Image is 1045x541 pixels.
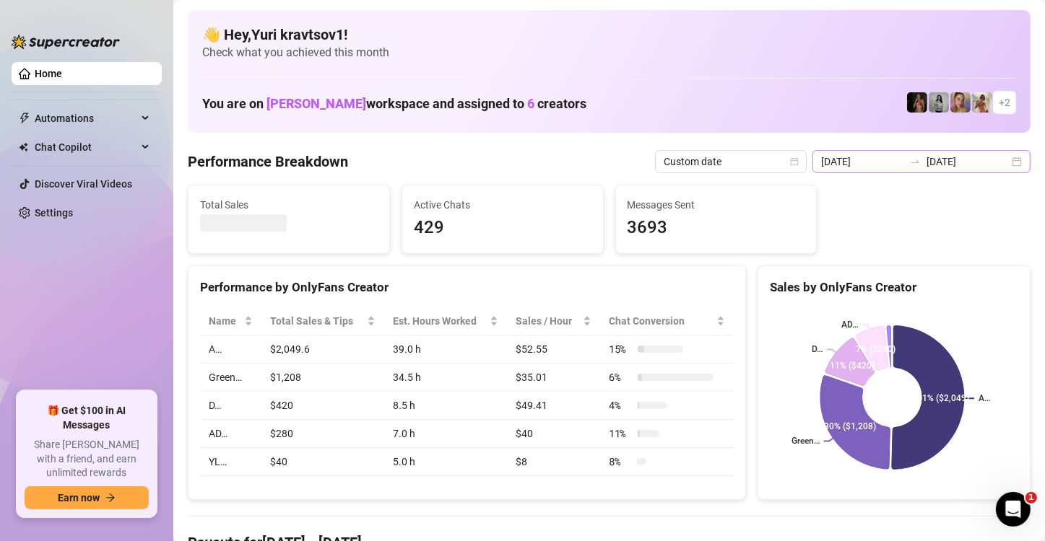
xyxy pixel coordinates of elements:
span: Check what you achieved this month [202,45,1016,61]
span: 429 [414,214,591,242]
td: 34.5 h [384,364,507,392]
span: arrow-right [105,493,116,503]
td: $49.41 [507,392,600,420]
span: to [909,156,921,167]
span: Total Sales & Tips [270,313,363,329]
span: 8 % [609,454,632,470]
td: $8 [507,448,600,476]
td: 8.5 h [384,392,507,420]
span: 6 % [609,369,632,385]
td: 7.0 h [384,420,507,448]
text: AD… [841,320,858,330]
span: Automations [35,107,137,130]
img: D [907,92,927,113]
th: Name [200,307,261,335]
h1: You are on workspace and assigned to creators [202,96,586,112]
span: Chat Copilot [35,136,137,159]
span: thunderbolt [19,113,30,124]
span: 15 % [609,341,632,357]
span: 1 [1026,492,1037,503]
td: 5.0 h [384,448,507,476]
td: 39.0 h [384,335,507,364]
td: Green… [200,364,261,392]
td: $420 [261,392,383,420]
div: Est. Hours Worked [393,313,487,329]
text: Green… [792,436,820,447]
span: Share [PERSON_NAME] with a friend, and earn unlimited rewards [25,438,149,480]
input: End date [927,154,1009,170]
td: $2,049.6 [261,335,383,364]
span: Earn now [58,492,100,503]
span: 🎁 Get $100 in AI Messages [25,404,149,432]
td: YL… [200,448,261,476]
a: Settings [35,207,73,219]
td: $1,208 [261,364,383,392]
span: Messages Sent [628,197,805,213]
span: calendar [790,157,799,166]
th: Total Sales & Tips [261,307,383,335]
span: Chat Conversion [609,313,714,329]
span: 3693 [628,214,805,242]
input: Start date [821,154,903,170]
div: Performance by OnlyFans Creator [200,278,734,297]
td: $35.01 [507,364,600,392]
img: logo-BBDzfeDw.svg [12,35,120,49]
td: AD… [200,420,261,448]
text: D… [812,345,823,355]
span: Total Sales [200,197,378,213]
th: Chat Conversion [600,307,734,335]
span: swap-right [909,156,921,167]
span: + 2 [999,94,1010,110]
td: D… [200,392,261,420]
img: Chat Copilot [19,142,28,152]
td: A… [200,335,261,364]
iframe: Intercom live chat [996,492,1031,527]
th: Sales / Hour [507,307,600,335]
span: Active Chats [414,197,591,213]
span: 6 [527,96,534,111]
h4: 👋 Hey, Yuri kravtsov1 ! [202,25,1016,45]
a: Discover Viral Videos [35,178,132,190]
td: $40 [261,448,383,476]
span: [PERSON_NAME] [266,96,366,111]
text: A… [979,394,990,404]
td: $280 [261,420,383,448]
button: Earn nowarrow-right [25,486,149,509]
img: A [929,92,949,113]
span: 11 % [609,426,632,441]
td: $40 [507,420,600,448]
td: $52.55 [507,335,600,364]
img: Green [972,92,992,113]
a: Home [35,68,62,79]
h4: Performance Breakdown [188,151,348,172]
span: 4 % [609,397,632,413]
span: Sales / Hour [516,313,580,329]
span: Custom date [664,151,798,172]
span: Name [209,313,241,329]
img: Cherry [950,92,971,113]
div: Sales by OnlyFans Creator [770,278,1018,297]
